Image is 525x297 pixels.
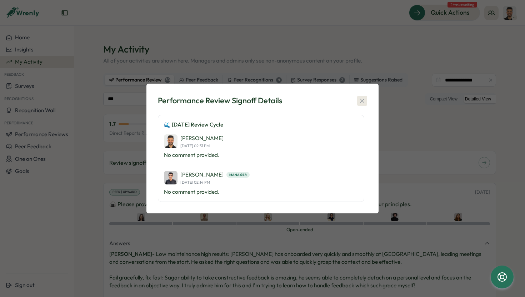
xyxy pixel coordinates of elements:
[180,134,224,142] p: [PERSON_NAME]
[164,151,358,159] p: No comment provided.
[229,172,247,177] span: manager
[164,188,358,196] p: No comment provided.
[164,121,358,129] p: 🌊 [DATE] Review Cycle
[164,134,177,148] img: Sagar Verma
[180,171,224,179] p: [PERSON_NAME]
[164,171,177,184] img: Hasan Naqvi
[180,144,224,148] p: [DATE] 02:31 PM
[158,95,282,106] div: Performance Review Signoff Details
[180,180,250,185] p: [DATE] 02:14 PM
